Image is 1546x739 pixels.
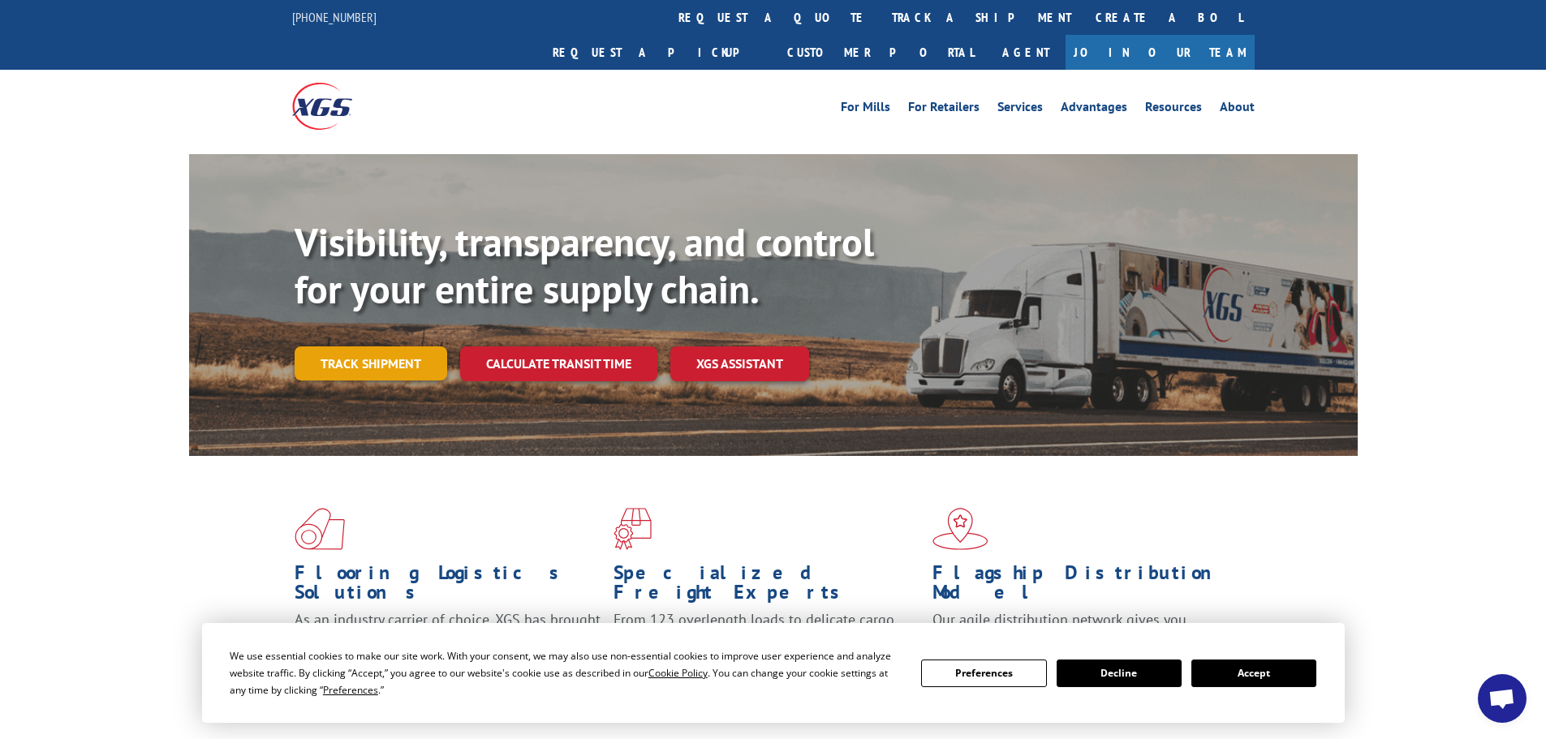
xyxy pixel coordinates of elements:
img: xgs-icon-flagship-distribution-model-red [932,508,988,550]
a: Customer Portal [775,35,986,70]
a: [PHONE_NUMBER] [292,9,377,25]
p: From 123 overlength loads to delicate cargo, our experienced staff knows the best way to move you... [614,610,920,682]
a: Request a pickup [540,35,775,70]
a: Services [997,101,1043,118]
a: Advantages [1061,101,1127,118]
div: We use essential cookies to make our site work. With your consent, we may also use non-essential ... [230,647,902,698]
img: xgs-icon-focused-on-flooring-red [614,508,652,550]
a: For Mills [841,101,890,118]
img: xgs-icon-total-supply-chain-intelligence-red [295,508,345,550]
span: Cookie Policy [648,666,708,680]
span: As an industry carrier of choice, XGS has brought innovation and dedication to flooring logistics... [295,610,601,668]
b: Visibility, transparency, and control for your entire supply chain. [295,217,874,314]
span: Our agile distribution network gives you nationwide inventory management on demand. [932,610,1231,648]
a: Resources [1145,101,1202,118]
button: Accept [1191,660,1316,687]
h1: Flooring Logistics Solutions [295,563,601,610]
a: XGS ASSISTANT [670,346,809,381]
a: Join Our Team [1066,35,1255,70]
a: Calculate transit time [460,346,657,381]
a: Track shipment [295,346,447,380]
button: Preferences [921,660,1046,687]
span: Preferences [323,683,378,697]
a: For Retailers [908,101,980,118]
div: Open chat [1478,674,1527,723]
button: Decline [1057,660,1182,687]
h1: Flagship Distribution Model [932,563,1239,610]
a: Agent [986,35,1066,70]
h1: Specialized Freight Experts [614,563,920,610]
a: About [1220,101,1255,118]
div: Cookie Consent Prompt [202,623,1345,723]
